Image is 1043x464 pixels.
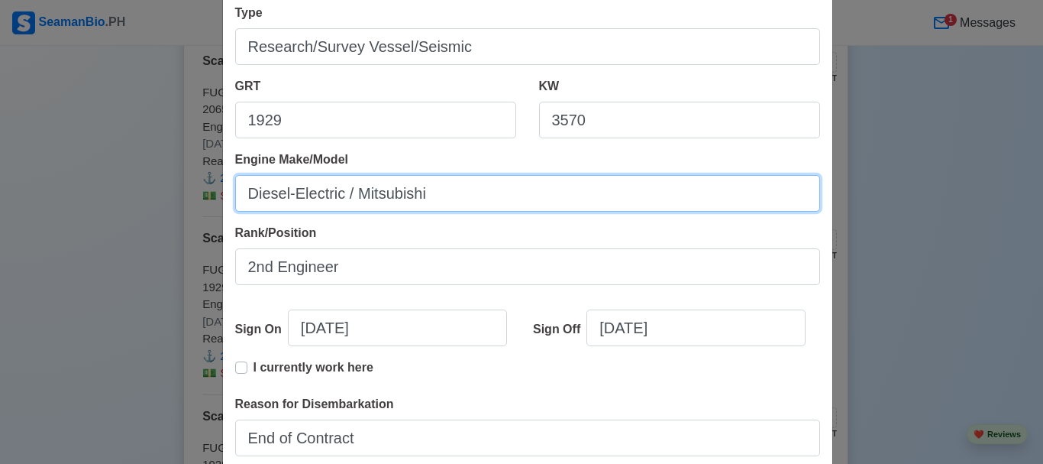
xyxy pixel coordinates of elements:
span: Engine Make/Model [235,153,348,166]
span: GRT [235,79,261,92]
div: Sign Off [533,320,586,339]
input: Bulk, Container, etc. [235,28,820,65]
span: Rank/Position [235,226,317,239]
span: Type [235,6,263,19]
input: Ex: Third Officer or 3/OFF [235,248,820,285]
div: Sign On [235,320,288,339]
input: 8000 [539,102,820,138]
p: I currently work here [253,359,373,377]
input: 33922 [235,102,516,138]
input: Your reason for disembarkation... [235,420,820,456]
span: KW [539,79,560,92]
span: Reason for Disembarkation [235,397,394,410]
input: Ex. Man B&W MC [235,175,820,212]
